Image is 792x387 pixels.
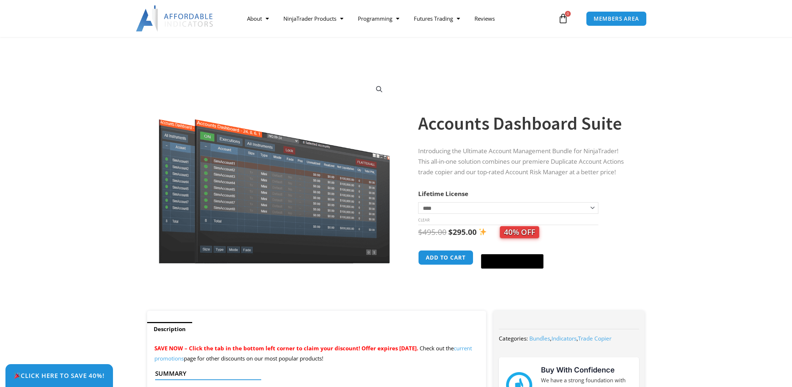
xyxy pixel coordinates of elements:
[418,227,423,237] span: $
[594,16,639,21] span: MEMBERS AREA
[14,372,20,379] img: 🎉
[418,111,630,136] h1: Accounts Dashboard Suite
[418,217,429,223] a: Clear options
[418,227,446,237] bdi: 495.00
[14,372,105,379] span: Click Here to save 40%!
[276,10,351,27] a: NinjaTrader Products
[418,250,473,265] button: Add to cart
[5,364,113,387] a: 🎉Click Here to save 40%!
[240,10,276,27] a: About
[467,10,502,27] a: Reviews
[373,83,386,96] a: View full-screen image gallery
[586,11,647,26] a: MEMBERS AREA
[154,343,479,364] p: Check out the page for other discounts on our most popular products!
[147,322,192,336] a: Description
[481,254,544,269] button: Buy with GPay
[480,249,545,250] iframe: Secure express checkout frame
[479,228,486,236] img: ✨
[565,11,571,17] span: 0
[551,335,577,342] a: Indicators
[158,77,391,264] img: Screenshot 2024-08-26 155710eeeee
[529,335,550,342] a: Bundles
[547,8,579,29] a: 0
[529,335,611,342] span: , ,
[136,5,214,32] img: LogoAI | Affordable Indicators – NinjaTrader
[418,146,630,178] p: Introducing the Ultimate Account Management Bundle for NinjaTrader! This all-in-one solution comb...
[448,227,453,237] span: $
[499,335,528,342] span: Categories:
[154,345,418,352] span: SAVE NOW – Click the tab in the bottom left corner to claim your discount! Offer expires [DATE].
[407,10,467,27] a: Futures Trading
[240,10,556,27] nav: Menu
[448,227,477,237] bdi: 295.00
[578,335,611,342] a: Trade Copier
[351,10,407,27] a: Programming
[500,226,539,238] span: 40% OFF
[418,190,468,198] label: Lifetime License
